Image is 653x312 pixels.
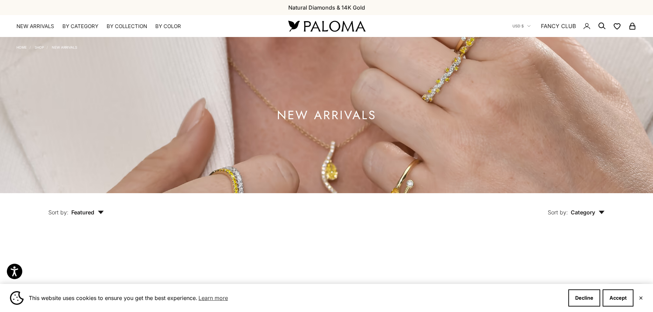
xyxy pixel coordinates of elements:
a: Shop [35,45,44,49]
button: Sort by: Category [532,193,620,222]
a: FANCY CLUB [541,22,576,30]
span: Category [571,209,605,216]
button: Sort by: Featured [33,193,120,222]
button: Accept [603,289,633,307]
p: Natural Diamonds & 14K Gold [288,3,365,12]
a: NEW ARRIVALS [16,23,54,30]
a: Home [16,45,27,49]
a: Learn more [197,293,229,303]
summary: By Collection [107,23,147,30]
span: USD $ [512,23,524,29]
button: Decline [568,289,600,307]
span: Sort by: [548,209,568,216]
nav: Secondary navigation [512,15,637,37]
img: Cookie banner [10,291,24,305]
summary: By Category [62,23,98,30]
a: NEW ARRIVALS [52,45,77,49]
nav: Breadcrumb [16,44,77,49]
span: This website uses cookies to ensure you get the best experience. [29,293,563,303]
span: Sort by: [48,209,69,216]
button: Close [639,296,643,300]
button: USD $ [512,23,531,29]
nav: Primary navigation [16,23,272,30]
summary: By Color [155,23,181,30]
span: Featured [71,209,104,216]
h1: NEW ARRIVALS [277,111,376,120]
